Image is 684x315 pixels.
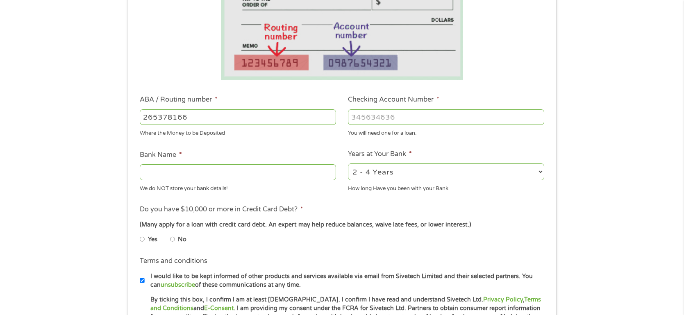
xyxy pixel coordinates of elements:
a: Privacy Policy [483,296,523,303]
label: Years at Your Bank [348,150,412,159]
div: You will need one for a loan. [348,127,544,138]
input: 345634636 [348,109,544,125]
label: No [178,235,186,244]
div: (Many apply for a loan with credit card debt. An expert may help reduce balances, waive late fees... [140,220,544,229]
label: Checking Account Number [348,95,439,104]
label: Bank Name [140,151,182,159]
a: Terms and Conditions [150,296,541,312]
label: Do you have $10,000 or more in Credit Card Debt? [140,205,303,214]
input: 263177916 [140,109,336,125]
label: Terms and conditions [140,257,207,265]
div: We do NOT store your bank details! [140,181,336,193]
div: Where the Money to be Deposited [140,127,336,138]
div: How long Have you been with your Bank [348,181,544,193]
label: Yes [148,235,157,244]
a: E-Consent [204,305,234,312]
a: unsubscribe [161,281,195,288]
label: I would like to be kept informed of other products and services available via email from Sivetech... [145,272,547,290]
label: ABA / Routing number [140,95,218,104]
